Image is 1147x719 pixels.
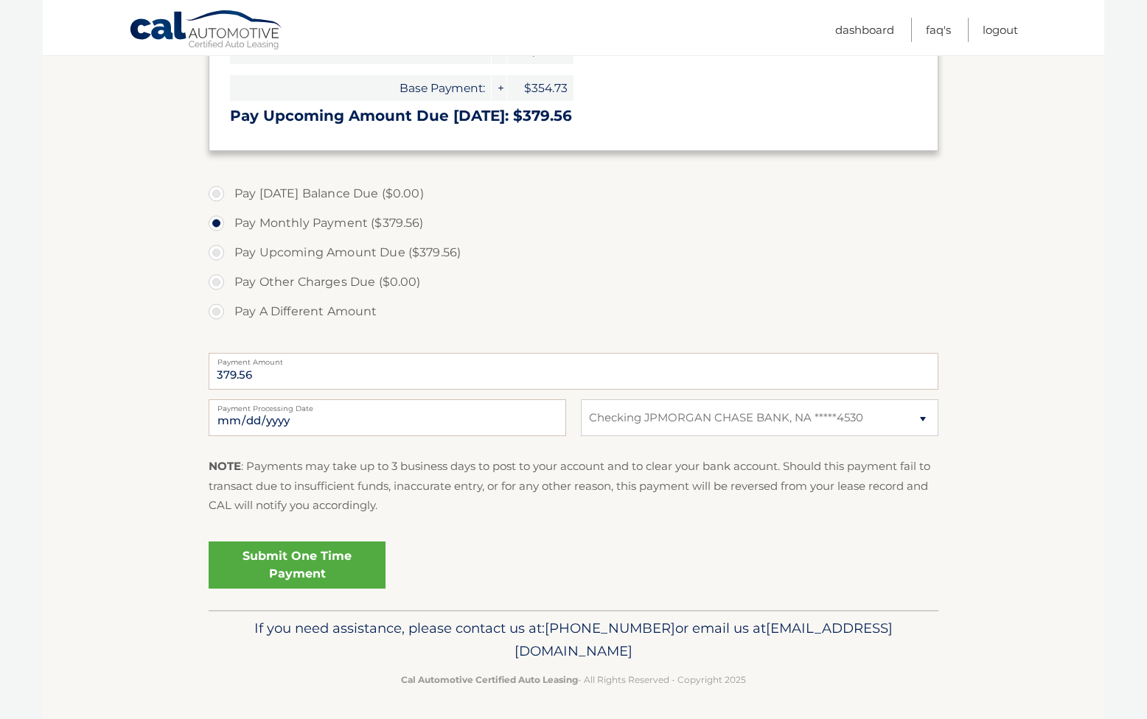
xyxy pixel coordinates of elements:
[209,238,938,267] label: Pay Upcoming Amount Due ($379.56)
[129,10,284,52] a: Cal Automotive
[545,620,675,636] span: [PHONE_NUMBER]
[209,541,386,589] a: Submit One Time Payment
[492,75,506,101] span: +
[209,179,938,208] label: Pay [DATE] Balance Due ($0.00)
[209,353,938,365] label: Payment Amount
[835,18,894,42] a: Dashboard
[209,399,566,436] input: Payment Date
[983,18,1018,42] a: Logout
[209,208,938,238] label: Pay Monthly Payment ($379.56)
[401,674,578,685] strong: Cal Automotive Certified Auto Leasing
[230,75,491,101] span: Base Payment:
[507,75,573,101] span: $354.73
[209,399,566,411] label: Payment Processing Date
[209,457,938,515] p: : Payments may take up to 3 business days to post to your account and to clear your bank account....
[230,107,917,125] h3: Pay Upcoming Amount Due [DATE]: $379.56
[209,297,938,326] label: Pay A Different Amount
[209,267,938,297] label: Pay Other Charges Due ($0.00)
[218,617,929,664] p: If you need assistance, please contact us at: or email us at
[926,18,951,42] a: FAQ's
[218,672,929,687] p: - All Rights Reserved - Copyright 2025
[209,353,938,390] input: Payment Amount
[209,459,241,473] strong: NOTE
